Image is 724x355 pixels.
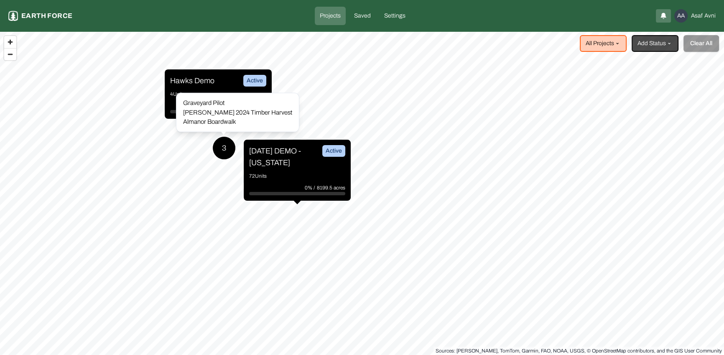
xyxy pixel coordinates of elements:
button: Zoom out [4,48,16,60]
div: AA [674,9,688,23]
p: 8199.5 acres [317,184,345,192]
button: 3 [212,136,236,160]
div: Sources: [PERSON_NAME], TomTom, Garmin, FAO, NOAA, USGS, © OpenStreetMap contributors, and the GI... [436,347,722,355]
p: Projects [320,12,341,20]
p: 0% / [305,184,317,192]
p: [DATE] DEMO - [US_STATE] [249,145,312,169]
a: Saved [349,7,376,25]
button: All Projects [580,35,627,52]
p: Earth force [21,11,72,21]
span: Avni [704,12,716,20]
div: [PERSON_NAME] 2024 Timber Harvest [183,107,292,117]
a: Settings [379,7,410,25]
span: Asaf [691,12,703,20]
div: Active [322,145,345,157]
button: Clear All [683,35,719,52]
button: Add Status [632,35,678,52]
div: Graveyard Pilot [183,98,292,108]
p: 4 Units [170,90,266,98]
p: 72 Units [249,172,345,180]
p: Saved [354,12,371,20]
div: Active [243,75,266,87]
button: AAAsafAvni [674,9,716,23]
p: Hawks Demo [170,75,214,87]
div: Almanor Boardwalk [183,117,292,127]
button: Zoom in [4,36,16,48]
p: Settings [384,12,405,20]
a: Projects [315,7,346,25]
img: earthforce-logo-white-uG4MPadI.svg [8,11,18,21]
